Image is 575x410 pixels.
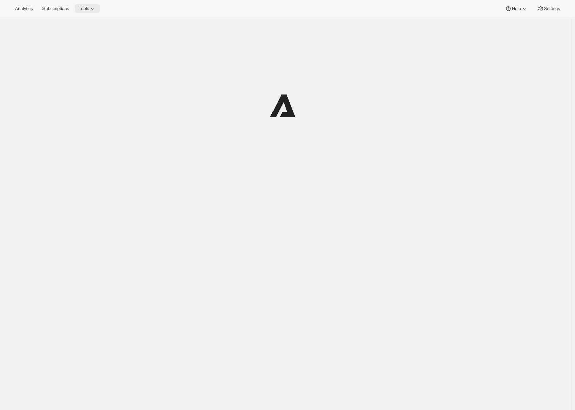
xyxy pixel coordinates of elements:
span: Help [512,6,521,11]
button: Analytics [11,4,37,13]
span: Settings [544,6,560,11]
button: Help [501,4,531,13]
button: Tools [75,4,100,13]
span: Analytics [15,6,33,11]
span: Tools [79,6,89,11]
button: Settings [533,4,564,13]
button: Subscriptions [38,4,73,13]
span: Subscriptions [42,6,69,11]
